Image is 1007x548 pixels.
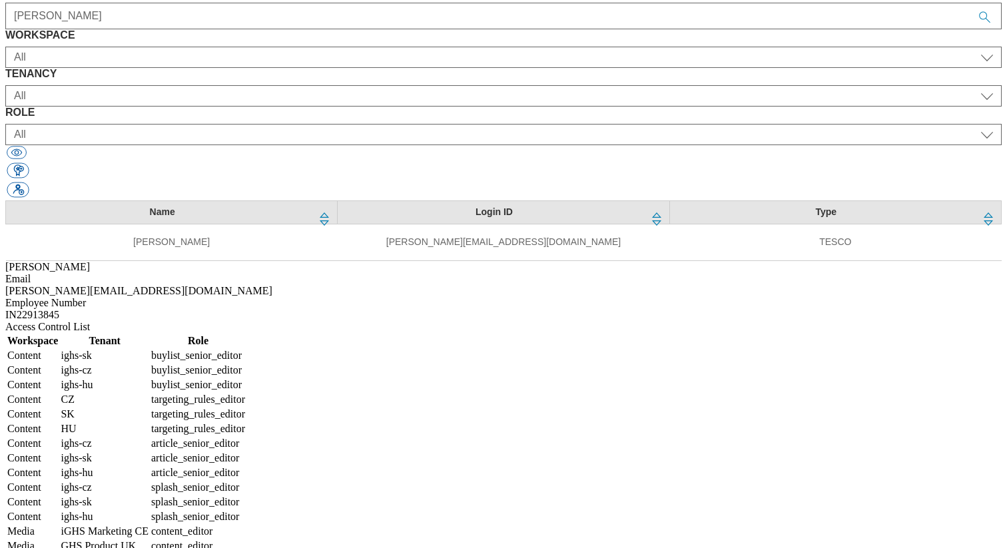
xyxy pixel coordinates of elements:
[60,378,149,392] td: ighs-hu
[7,451,59,465] td: Content
[60,481,149,494] td: ighs-cz
[5,107,1002,119] label: ROLE
[7,393,59,406] td: Content
[151,466,246,479] td: article_senior_editor
[151,393,246,406] td: targeting_rules_editor
[151,334,246,348] th: Role
[151,510,246,523] td: splash_senior_editor
[5,285,1002,297] div: [PERSON_NAME][EMAIL_ADDRESS][DOMAIN_NAME]
[5,261,90,272] span: [PERSON_NAME]
[346,206,642,218] div: Login ID
[7,437,59,450] td: Content
[151,451,246,465] td: article_senior_editor
[151,437,246,450] td: article_senior_editor
[7,481,59,494] td: Content
[60,349,149,362] td: ighs-sk
[7,510,59,523] td: Content
[5,309,1002,321] div: IN22913845
[7,422,59,435] td: Content
[7,349,59,362] td: Content
[7,364,59,377] td: Content
[60,451,149,465] td: ighs-sk
[5,273,1002,285] div: Email
[5,297,1002,309] div: Employee Number
[151,349,246,362] td: buylist_senior_editor
[7,466,59,479] td: Content
[5,321,1002,333] div: Access Control List
[338,224,669,260] td: [PERSON_NAME][EMAIL_ADDRESS][DOMAIN_NAME]
[678,206,974,218] div: Type
[7,525,59,538] td: Media
[7,408,59,421] td: Content
[60,422,149,435] td: HU
[151,495,246,509] td: splash_senior_editor
[60,393,149,406] td: CZ
[60,437,149,450] td: ighs-cz
[7,495,59,509] td: Content
[14,206,310,218] div: Name
[151,422,246,435] td: targeting_rules_editor
[7,378,59,392] td: Content
[151,525,246,538] td: content_editor
[60,510,149,523] td: ighs-hu
[7,334,59,348] th: Workspace
[151,378,246,392] td: buylist_senior_editor
[151,364,246,377] td: buylist_senior_editor
[6,224,338,260] td: [PERSON_NAME]
[60,525,149,538] td: iGHS Marketing CE
[151,481,246,494] td: splash_senior_editor
[60,408,149,421] td: SK
[60,466,149,479] td: ighs-hu
[5,29,1002,41] label: WORKSPACE
[60,495,149,509] td: ighs-sk
[151,408,246,421] td: targeting_rules_editor
[60,334,149,348] th: Tenant
[5,68,1002,80] label: TENANCY
[5,3,1002,29] input: Accessible label text
[60,364,149,377] td: ighs-cz
[669,224,1001,260] td: TESCO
